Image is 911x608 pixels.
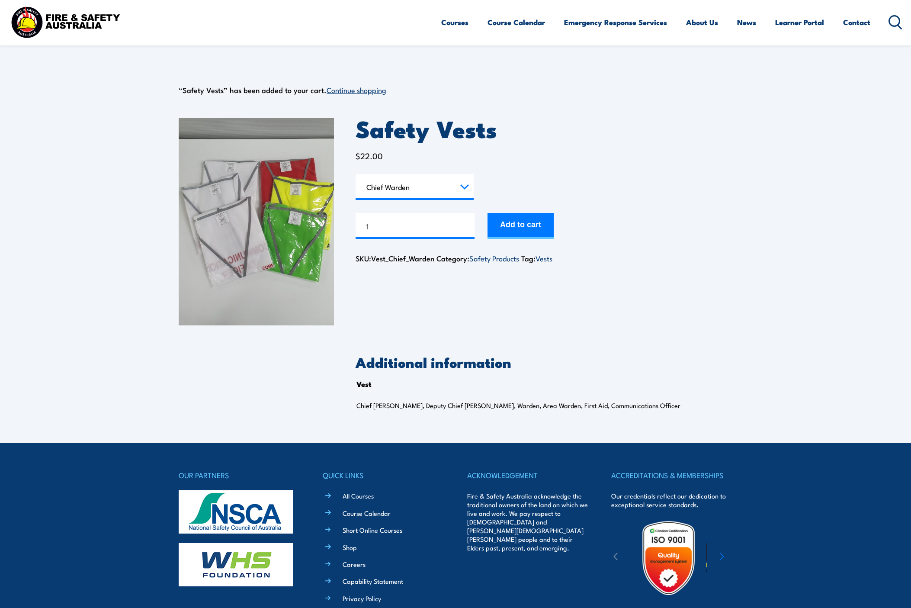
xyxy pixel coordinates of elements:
p: Our credentials reflect our dedication to exceptional service standards. [611,492,732,509]
th: Vest [356,377,372,390]
a: Learner Portal [775,11,824,34]
div: “Safety Vests” has been added to your cart. [179,84,732,97]
a: Courses [441,11,468,34]
p: Chief [PERSON_NAME], Deputy Chief [PERSON_NAME], Warden, Area Warden, First Aid, Communications O... [356,401,704,410]
a: Contact [843,11,870,34]
h2: Additional information [356,356,732,368]
img: ewpa-logo [706,543,782,573]
a: Capability Statement [343,576,403,585]
span: Tag: [521,253,552,264]
a: Vests [536,253,552,263]
img: 20230220_093531-scaled-1.jpg [179,118,334,325]
a: Course Calendar [488,11,545,34]
bdi: 22.00 [356,150,383,161]
h1: Safety Vests [356,118,732,138]
img: whs-logo-footer [179,543,293,586]
p: Fire & Safety Australia acknowledge the traditional owners of the land on which we live and work.... [467,492,588,552]
img: Untitled design (19) [631,520,706,596]
a: Careers [343,560,366,569]
a: Short Online Courses [343,525,402,534]
a: About Us [686,11,718,34]
h4: QUICK LINKS [323,469,444,481]
h4: ACCREDITATIONS & MEMBERSHIPS [611,469,732,481]
span: $ [356,150,360,161]
a: All Courses [343,491,374,500]
span: Vest_Chief_Warden [371,253,434,264]
a: Course Calendar [343,508,391,518]
button: Add to cart [488,213,554,239]
a: News [737,11,756,34]
a: Privacy Policy [343,594,381,603]
h4: ACKNOWLEDGEMENT [467,469,588,481]
a: Safety Products [469,253,519,263]
a: Shop [343,543,357,552]
span: SKU: [356,253,434,264]
a: Continue shopping [327,84,386,95]
span: Category: [436,253,519,264]
h4: OUR PARTNERS [179,469,300,481]
a: Emergency Response Services [564,11,667,34]
input: Product quantity [356,213,475,239]
img: nsca-logo-footer [179,490,293,534]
